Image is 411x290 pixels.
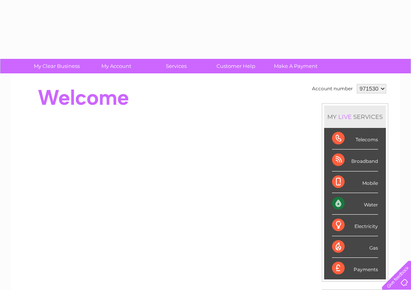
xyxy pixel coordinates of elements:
div: MY SERVICES [324,106,386,128]
div: LIVE [337,113,353,120]
a: Services [144,59,209,73]
div: Broadband [332,150,378,171]
a: Make A Payment [263,59,328,73]
td: Account number [310,82,355,95]
a: Customer Help [204,59,268,73]
div: Telecoms [332,128,378,150]
a: My Account [84,59,149,73]
div: Electricity [332,215,378,236]
a: My Clear Business [24,59,89,73]
div: Gas [332,236,378,258]
div: Water [332,193,378,215]
div: Mobile [332,171,378,193]
div: Payments [332,258,378,279]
